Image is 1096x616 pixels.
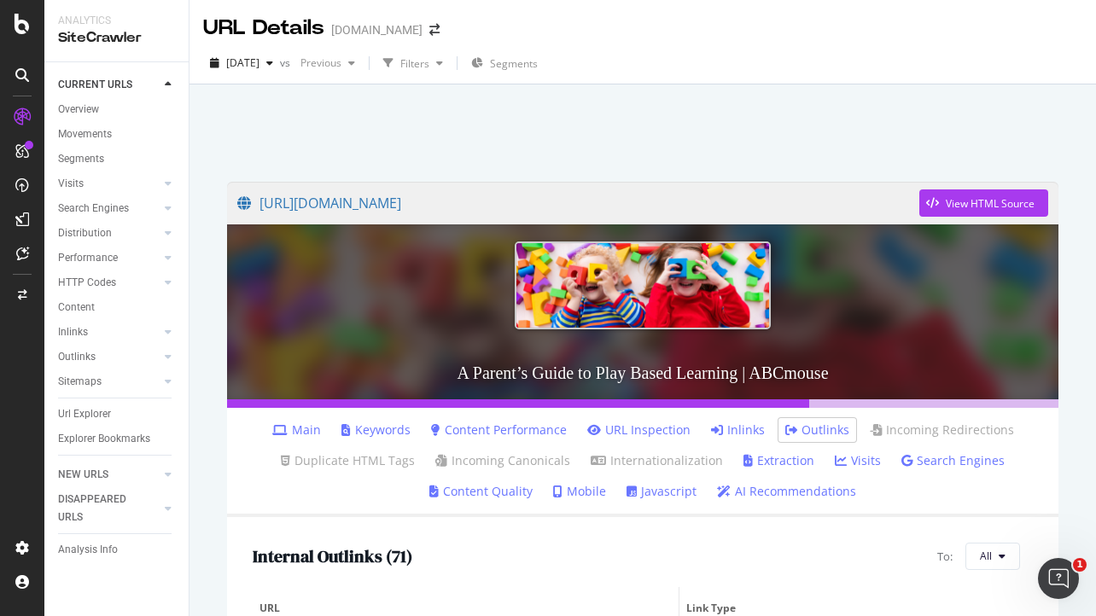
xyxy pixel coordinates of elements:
[294,49,362,77] button: Previous
[253,547,412,566] h2: Internal Outlinks ( 71 )
[58,323,160,341] a: Inlinks
[627,483,697,500] a: Javascript
[58,274,160,292] a: HTTP Codes
[1073,558,1087,572] span: 1
[294,55,341,70] span: Previous
[58,125,112,143] div: Movements
[58,541,177,559] a: Analysis Info
[58,323,88,341] div: Inlinks
[785,421,849,439] a: Outlinks
[226,55,259,70] span: 2025 Aug. 10th
[58,101,177,119] a: Overview
[58,249,160,267] a: Performance
[553,483,606,500] a: Mobile
[58,373,160,391] a: Sitemaps
[58,200,129,218] div: Search Engines
[58,348,160,366] a: Outlinks
[435,452,570,469] a: Incoming Canonicals
[58,224,112,242] div: Distribution
[58,28,175,48] div: SiteCrawler
[58,348,96,366] div: Outlinks
[203,14,324,43] div: URL Details
[58,101,99,119] div: Overview
[58,405,177,423] a: Url Explorer
[965,543,1020,570] button: All
[58,200,160,218] a: Search Engines
[58,299,95,317] div: Content
[743,452,814,469] a: Extraction
[58,76,132,94] div: CURRENT URLS
[1038,558,1079,599] iframe: Intercom live chat
[58,430,177,448] a: Explorer Bookmarks
[431,421,567,439] a: Content Performance
[980,549,992,563] span: All
[58,249,118,267] div: Performance
[58,175,84,193] div: Visits
[58,373,102,391] div: Sitemaps
[376,49,450,77] button: Filters
[835,452,881,469] a: Visits
[58,491,144,526] div: DISAPPEARED URLS
[937,549,953,565] span: To:
[281,452,415,469] a: Duplicate HTML Tags
[58,175,160,193] a: Visits
[515,241,771,329] img: A Parent’s Guide to Play Based Learning | ABCmouse
[58,76,160,94] a: CURRENT URLS
[587,421,691,439] a: URL Inspection
[237,182,919,224] a: [URL][DOMAIN_NAME]
[280,55,294,70] span: vs
[58,125,177,143] a: Movements
[58,150,104,168] div: Segments
[464,49,545,77] button: Segments
[591,452,723,469] a: Internationalization
[717,483,856,500] a: AI Recommendations
[58,150,177,168] a: Segments
[58,466,160,484] a: NEW URLS
[272,421,321,439] a: Main
[227,346,1058,399] h3: A Parent’s Guide to Play Based Learning | ABCmouse
[341,421,411,439] a: Keywords
[429,483,533,500] a: Content Quality
[686,601,1022,616] span: Link Type
[400,56,429,71] div: Filters
[259,601,668,616] span: URL
[58,405,111,423] div: Url Explorer
[203,49,280,77] button: [DATE]
[58,14,175,28] div: Analytics
[58,299,177,317] a: Content
[58,430,150,448] div: Explorer Bookmarks
[711,421,765,439] a: Inlinks
[58,541,118,559] div: Analysis Info
[58,224,160,242] a: Distribution
[429,24,440,36] div: arrow-right-arrow-left
[919,189,1048,217] button: View HTML Source
[901,452,1005,469] a: Search Engines
[946,196,1035,211] div: View HTML Source
[58,491,160,526] a: DISAPPEARED URLS
[58,274,116,292] div: HTTP Codes
[58,466,108,484] div: NEW URLS
[331,21,423,38] div: [DOMAIN_NAME]
[490,56,538,71] span: Segments
[870,421,1014,439] a: Incoming Redirections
